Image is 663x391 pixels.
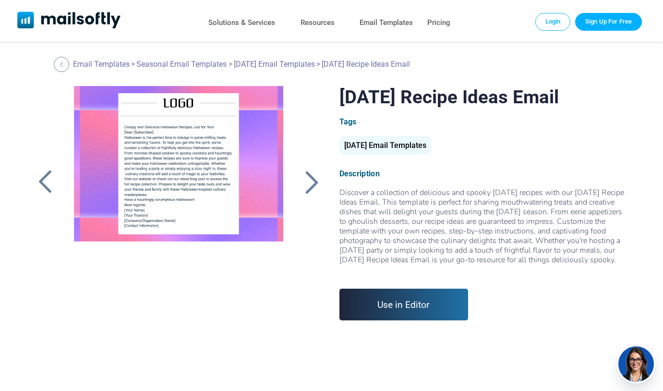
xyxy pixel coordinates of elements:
a: Use in Editor [339,289,469,320]
a: Back [54,57,72,72]
a: Resources [301,16,335,30]
a: [DATE] Email Templates [234,60,315,69]
a: Mailsoftly [17,12,121,30]
a: Email Templates [360,16,413,30]
a: Pricing [427,16,450,30]
h1: [DATE] Recipe Ideas Email [339,86,630,108]
a: Halloween Recipe Ideas Email [62,86,295,326]
div: Discover a collection of delicious and spooky [DATE] recipes with our [DATE] Recipe Ideas Email. ... [339,188,630,274]
a: [DATE] Email Templates [339,145,431,149]
div: Tags [339,117,630,126]
a: Trial [575,13,642,30]
a: Solutions & Services [208,16,275,30]
div: Description [339,169,630,178]
a: Login [535,13,571,30]
div: [DATE] Email Templates [339,136,431,155]
a: Back [300,170,324,195]
a: Back [33,170,57,195]
a: Seasonal Email Templates [136,60,227,69]
a: Email Templates [73,60,130,69]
